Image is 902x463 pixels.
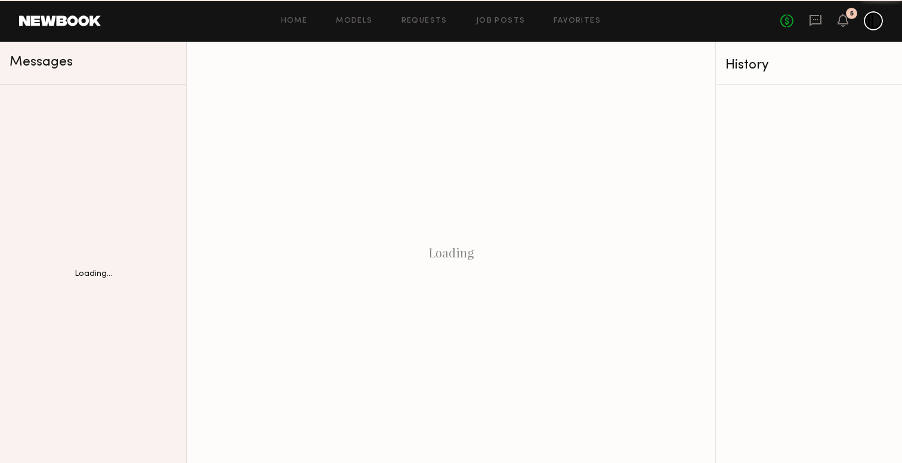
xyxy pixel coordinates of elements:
[725,58,892,72] div: History
[554,17,601,25] a: Favorites
[476,17,526,25] a: Job Posts
[850,11,854,17] div: 5
[401,17,447,25] a: Requests
[281,17,308,25] a: Home
[75,270,112,278] div: Loading...
[187,42,715,463] div: Loading
[10,55,73,69] span: Messages
[336,17,372,25] a: Models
